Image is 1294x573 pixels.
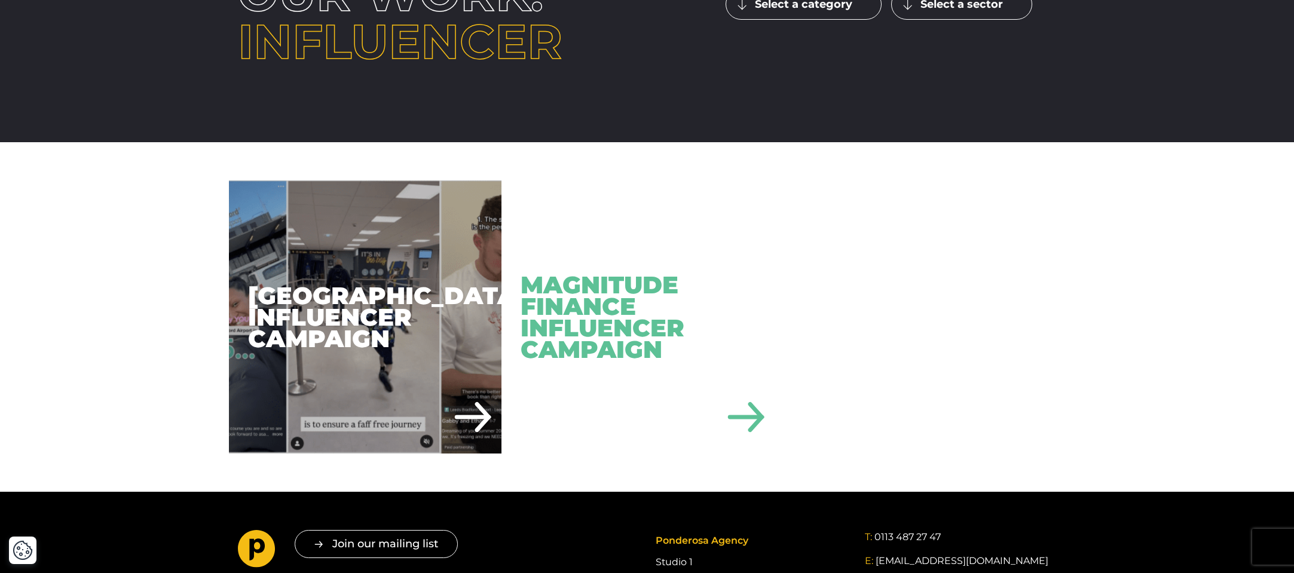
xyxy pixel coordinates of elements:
[238,13,562,71] span: Influencer
[501,180,775,454] a: Magnitude Finance Influencer Campaign Magnitude Finance Influencer Campaign
[501,180,775,454] div: Magnitude Finance Influencer Campaign
[13,540,33,560] button: Cookie Settings
[656,535,748,546] span: Ponderosa Agency
[865,531,872,543] span: T:
[865,555,873,566] span: E:
[13,540,33,560] img: Revisit consent button
[238,530,276,572] a: Go to homepage
[229,180,502,454] a: Leeds Bradford Airport Influencer Campaign [GEOGRAPHIC_DATA] Influencer Campaign
[295,530,458,558] button: Join our mailing list
[874,530,941,544] a: 0113 487 27 47
[876,554,1048,568] a: [EMAIL_ADDRESS][DOMAIN_NAME]
[229,180,502,454] div: [GEOGRAPHIC_DATA] Influencer Campaign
